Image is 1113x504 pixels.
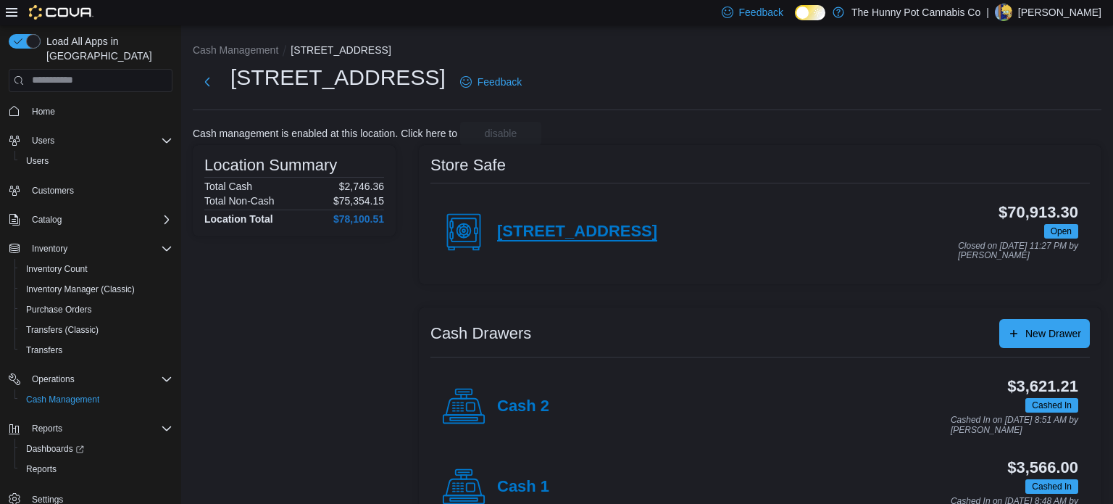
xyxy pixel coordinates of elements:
img: Cova [29,5,93,20]
h3: $3,566.00 [1007,459,1078,476]
h4: Cash 2 [497,397,549,416]
button: disable [460,122,541,145]
button: Users [26,132,60,149]
a: Purchase Orders [20,301,98,318]
span: Home [26,102,172,120]
button: Inventory Count [14,259,178,279]
button: Users [14,151,178,171]
span: Reports [32,423,62,434]
span: Transfers [20,342,172,359]
span: Inventory Manager (Classic) [26,284,135,295]
span: Cashed In [1025,398,1078,413]
span: Reports [20,460,172,478]
h4: $78,100.51 [333,213,384,225]
button: Inventory [26,240,73,257]
a: Transfers (Classic) [20,321,104,339]
span: Inventory Count [26,263,88,275]
a: Feedback [454,67,528,96]
p: Cashed In on [DATE] 8:51 AM by [PERSON_NAME] [951,416,1078,435]
a: Reports [20,460,62,478]
button: Cash Management [14,389,178,410]
button: Inventory [3,239,178,259]
a: Home [26,103,61,120]
a: Customers [26,182,80,199]
h4: Cash 1 [497,478,549,497]
span: Cashed In [1032,399,1072,412]
a: Inventory Manager (Classic) [20,281,141,298]
p: Closed on [DATE] 11:27 PM by [PERSON_NAME] [958,241,1078,261]
span: Cash Management [26,394,99,405]
span: Catalog [32,214,62,226]
span: Customers [32,185,74,197]
h3: $70,913.30 [999,204,1078,221]
span: Cash Management [20,391,172,408]
button: Catalog [3,210,178,230]
span: Users [20,152,172,170]
button: Reports [26,420,68,437]
button: Reports [14,459,178,479]
h3: Store Safe [430,157,506,174]
span: Load All Apps in [GEOGRAPHIC_DATA] [41,34,172,63]
button: Catalog [26,211,67,228]
p: The Hunny Pot Cannabis Co [851,4,980,21]
p: Cash management is enabled at this location. Click here to [193,128,457,139]
h3: Location Summary [204,157,337,174]
span: Transfers [26,344,62,356]
h3: Cash Drawers [430,325,531,342]
span: New Drawer [1025,326,1081,341]
input: Dark Mode [795,5,825,20]
h4: [STREET_ADDRESS] [497,223,657,241]
div: Shannon Shute [995,4,1012,21]
span: Dashboards [20,440,172,458]
button: New Drawer [999,319,1090,348]
span: Cashed In [1025,479,1078,494]
span: Users [26,132,172,149]
a: Inventory Count [20,260,93,278]
h6: Total Non-Cash [204,195,275,207]
span: Cashed In [1032,480,1072,493]
button: Purchase Orders [14,299,178,320]
p: | [986,4,989,21]
span: Reports [26,420,172,437]
button: Home [3,101,178,122]
span: Purchase Orders [26,304,92,315]
span: Dashboards [26,443,84,455]
span: Open [1051,225,1072,238]
a: Dashboards [14,439,178,459]
span: Feedback [739,5,783,20]
span: Feedback [478,75,522,89]
span: Inventory Count [20,260,172,278]
a: Transfers [20,342,68,359]
span: Operations [32,373,75,385]
span: Reports [26,463,57,475]
button: Transfers (Classic) [14,320,178,340]
span: Customers [26,181,172,199]
button: Customers [3,180,178,201]
span: Inventory [32,243,67,255]
p: $75,354.15 [333,195,384,207]
nav: An example of EuiBreadcrumbs [193,43,1101,60]
button: Operations [3,369,178,389]
span: Inventory Manager (Classic) [20,281,172,298]
span: disable [485,126,517,141]
h6: Total Cash [204,181,252,192]
a: Users [20,152,54,170]
span: Transfers (Classic) [20,321,172,339]
span: Users [26,155,49,167]
span: Dark Mode [795,20,796,21]
button: Operations [26,371,80,388]
span: Operations [26,371,172,388]
button: Next [193,67,222,96]
button: [STREET_ADDRESS] [291,44,391,56]
h4: Location Total [204,213,273,225]
span: Catalog [26,211,172,228]
a: Cash Management [20,391,105,408]
span: Open [1044,224,1078,239]
a: Dashboards [20,440,90,458]
span: Purchase Orders [20,301,172,318]
button: Inventory Manager (Classic) [14,279,178,299]
button: Reports [3,418,178,439]
span: Transfers (Classic) [26,324,99,336]
h1: [STREET_ADDRESS] [230,63,446,92]
button: Transfers [14,340,178,360]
